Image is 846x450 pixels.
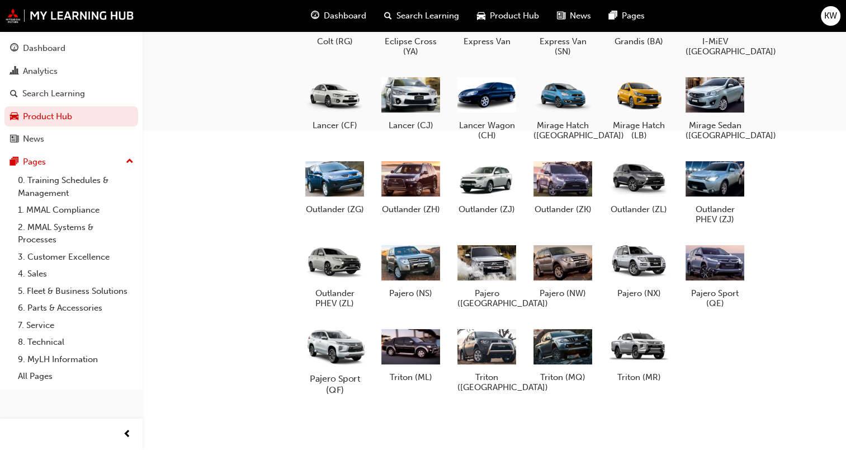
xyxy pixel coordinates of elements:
a: Lancer (CF) [301,70,368,135]
h5: Triton (MQ) [533,372,592,382]
a: Mirage Sedan ([GEOGRAPHIC_DATA]) [682,70,749,145]
h5: Outlander (ZL) [609,204,668,214]
div: Dashboard [23,42,65,55]
a: Pajero (NS) [377,238,445,303]
h5: Eclipse Cross (YA) [381,36,440,57]
h5: Triton (ML) [381,372,440,382]
a: Product Hub [4,106,138,127]
a: Mirage Hatch ([GEOGRAPHIC_DATA]) [530,70,597,145]
div: Pages [23,156,46,168]
h5: Outlander (ZH) [381,204,440,214]
h5: I-MiEV ([GEOGRAPHIC_DATA]) [686,36,744,57]
a: All Pages [13,368,138,385]
span: pages-icon [10,157,18,167]
span: Pages [622,10,645,22]
a: 3. Customer Excellence [13,249,138,266]
a: 2. MMAL Systems & Processes [13,219,138,249]
h5: Mirage Hatch ([GEOGRAPHIC_DATA]) [533,120,592,140]
span: up-icon [126,154,134,169]
h5: Pajero Sport (QF) [304,373,366,395]
button: DashboardAnalyticsSearch LearningProduct HubNews [4,36,138,152]
a: Outlander (ZK) [530,154,597,219]
h5: Lancer Wagon (CH) [457,120,516,140]
h5: Pajero (NW) [533,288,592,298]
span: chart-icon [10,67,18,77]
h5: Lancer (CF) [305,120,364,130]
span: guage-icon [311,9,319,23]
h5: Colt (RG) [305,36,364,46]
a: News [4,129,138,149]
span: news-icon [557,9,565,23]
a: search-iconSearch Learning [375,4,468,27]
button: KW [821,6,840,26]
span: news-icon [10,134,18,144]
h5: Outlander (ZJ) [457,204,516,214]
span: Search Learning [396,10,459,22]
h5: Grandis (BA) [609,36,668,46]
a: Pajero Sport (QE) [682,238,749,313]
a: Dashboard [4,38,138,59]
a: guage-iconDashboard [302,4,375,27]
h5: Pajero (NS) [381,288,440,298]
a: Pajero (NW) [530,238,597,303]
a: Triton (MR) [606,322,673,387]
h5: Mirage Sedan ([GEOGRAPHIC_DATA]) [686,120,744,140]
h5: Outlander (ZK) [533,204,592,214]
a: 0. Training Schedules & Management [13,172,138,201]
span: car-icon [477,9,485,23]
h5: Outlander PHEV (ZJ) [686,204,744,224]
h5: Mirage Hatch (LB) [609,120,668,140]
button: Pages [4,152,138,172]
a: Mirage Hatch (LB) [606,70,673,145]
a: Search Learning [4,83,138,104]
a: 6. Parts & Accessories [13,299,138,317]
h5: Lancer (CJ) [381,120,440,130]
a: Pajero (NX) [606,238,673,303]
a: Outlander (ZJ) [453,154,521,219]
span: KW [824,10,837,22]
a: Lancer (CJ) [377,70,445,135]
div: News [23,133,44,146]
span: search-icon [10,89,18,99]
span: guage-icon [10,44,18,54]
a: 9. MyLH Information [13,351,138,368]
a: Pajero Sport (QF) [301,322,368,397]
div: Analytics [23,65,58,78]
a: car-iconProduct Hub [468,4,548,27]
a: Outlander PHEV (ZJ) [682,154,749,229]
h5: Triton (MR) [609,372,668,382]
h5: Triton ([GEOGRAPHIC_DATA]) [457,372,516,392]
div: Search Learning [22,87,85,100]
span: car-icon [10,112,18,122]
a: Triton (ML) [377,322,445,387]
h5: Express Van (SN) [533,36,592,57]
h5: Outlander PHEV (ZL) [305,288,364,308]
a: pages-iconPages [600,4,654,27]
span: search-icon [384,9,392,23]
h5: Outlander (ZG) [305,204,364,214]
a: Lancer Wagon (CH) [453,70,521,145]
span: pages-icon [609,9,617,23]
a: Triton ([GEOGRAPHIC_DATA]) [453,322,521,397]
a: Outlander (ZL) [606,154,673,219]
a: Outlander (ZH) [377,154,445,219]
h5: Pajero (NX) [609,288,668,298]
a: Analytics [4,61,138,82]
a: Pajero ([GEOGRAPHIC_DATA]) [453,238,521,313]
a: 7. Service [13,317,138,334]
a: 8. Technical [13,334,138,351]
img: mmal [6,8,134,23]
h5: Pajero ([GEOGRAPHIC_DATA]) [457,288,516,308]
span: prev-icon [123,428,131,442]
a: 5. Fleet & Business Solutions [13,283,138,300]
a: 4. Sales [13,265,138,283]
a: Triton (MQ) [530,322,597,387]
span: News [570,10,591,22]
h5: Express Van [457,36,516,46]
h5: Pajero Sport (QE) [686,288,744,308]
a: Outlander PHEV (ZL) [301,238,368,313]
span: Dashboard [324,10,366,22]
a: news-iconNews [548,4,600,27]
